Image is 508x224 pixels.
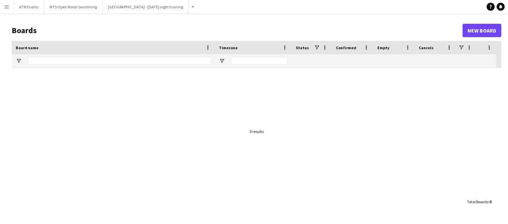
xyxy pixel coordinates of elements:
[44,0,103,13] button: MTS Open Water Swimming
[16,45,38,50] span: Board name
[419,45,433,50] span: Cancels
[467,199,488,204] span: Total Boards
[16,58,22,64] button: Open Filter Menu
[103,0,189,13] button: [GEOGRAPHIC_DATA] - [DATE] night training
[28,57,211,65] input: Board name Filter Input
[14,0,44,13] button: ATW Events
[377,45,389,50] span: Empty
[12,25,463,35] h1: Boards
[463,24,501,37] a: New Board
[250,129,264,134] div: 0 results
[219,45,238,50] span: Timezone
[231,57,288,65] input: Timezone Filter Input
[467,195,491,208] div: :
[336,45,356,50] span: Confirmed
[489,199,491,204] span: 0
[296,45,309,50] span: Status
[219,58,225,64] button: Open Filter Menu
